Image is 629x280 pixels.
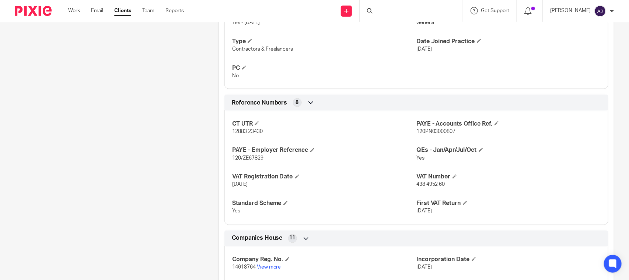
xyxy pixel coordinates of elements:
[232,173,416,181] h4: VAT Registration Date
[232,200,416,208] h4: Standard Scheme
[232,256,416,264] h4: Company Reg. No.
[232,99,287,107] span: Reference Numbers
[416,20,434,25] span: General
[481,8,509,13] span: Get Support
[416,182,445,187] span: 438 4952 60
[91,7,103,14] a: Email
[114,7,131,14] a: Clients
[232,182,248,187] span: [DATE]
[232,73,239,78] span: No
[232,209,240,214] span: Yes
[232,147,416,154] h4: PAYE - Employer Reference
[142,7,154,14] a: Team
[416,265,432,270] span: [DATE]
[416,256,601,264] h4: Incorporation Date
[416,129,456,134] span: 120PN03000807
[68,7,80,14] a: Work
[232,64,416,72] h4: PC
[594,5,606,17] img: svg%3E
[15,6,52,16] img: Pixie
[296,99,299,106] span: 8
[416,156,424,161] span: Yes
[232,156,263,161] span: 120/ZE67829
[416,47,432,52] span: [DATE]
[232,265,256,270] span: 14618764
[232,47,293,52] span: Contractors & Freelancers
[232,120,416,128] h4: CT UTR
[165,7,184,14] a: Reports
[416,147,601,154] h4: QEs - Jan/Apr/Jul/Oct
[232,20,260,25] span: Yes - [DATE]
[416,209,432,214] span: [DATE]
[232,235,283,242] span: Companies House
[416,120,601,128] h4: PAYE - Accounts Office Ref.
[416,200,601,208] h4: First VAT Return
[550,7,591,14] p: [PERSON_NAME]
[416,173,601,181] h4: VAT Number
[257,265,281,270] a: View more
[290,235,296,242] span: 11
[416,38,601,45] h4: Date Joined Practice
[232,129,263,134] span: 12883 23430
[232,38,416,45] h4: Type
